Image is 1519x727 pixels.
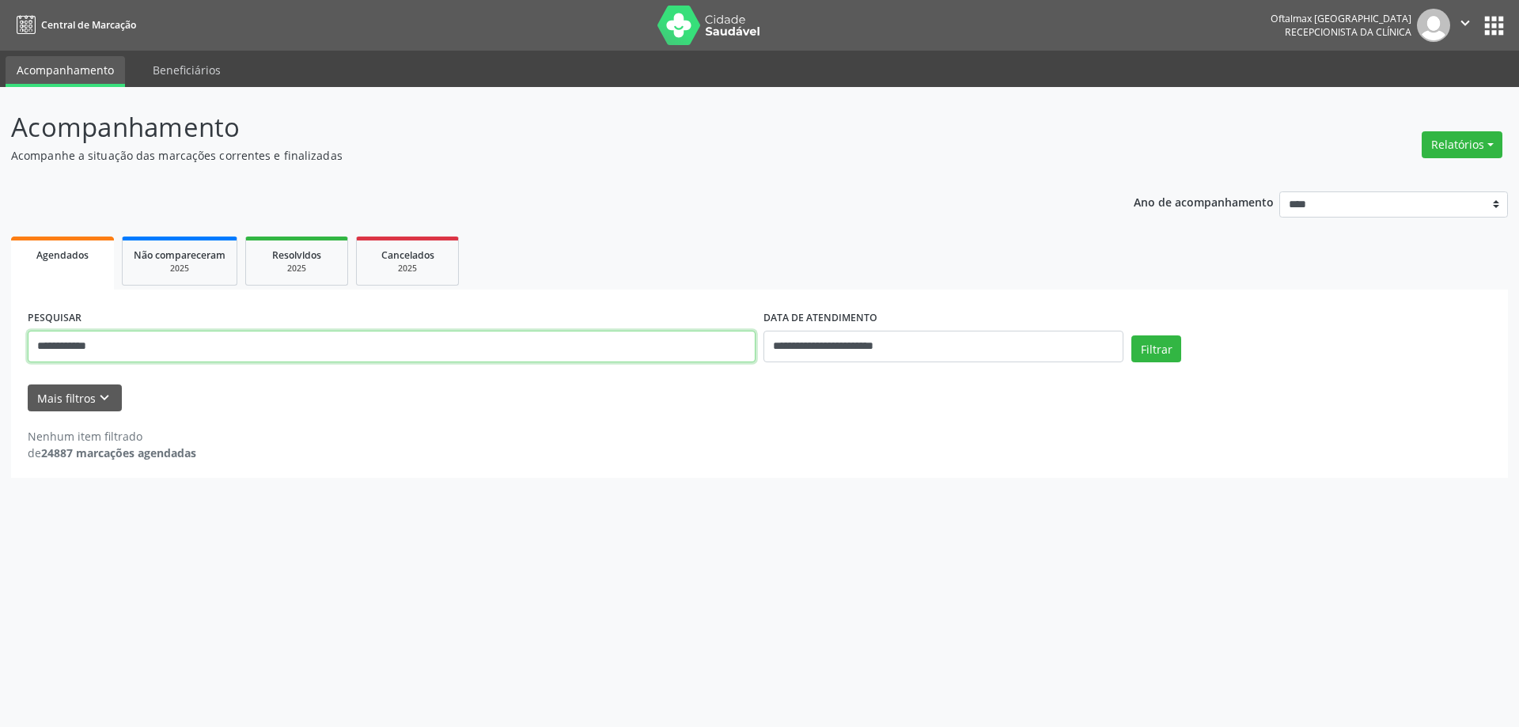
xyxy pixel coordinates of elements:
[142,56,232,84] a: Beneficiários
[1417,9,1450,42] img: img
[41,445,196,460] strong: 24887 marcações agendadas
[1285,25,1411,39] span: Recepcionista da clínica
[1480,12,1508,40] button: apps
[11,108,1059,147] p: Acompanhamento
[28,445,196,461] div: de
[28,306,81,331] label: PESQUISAR
[257,263,336,275] div: 2025
[1422,131,1502,158] button: Relatórios
[272,248,321,262] span: Resolvidos
[134,263,225,275] div: 2025
[28,428,196,445] div: Nenhum item filtrado
[36,248,89,262] span: Agendados
[11,147,1059,164] p: Acompanhe a situação das marcações correntes e finalizadas
[381,248,434,262] span: Cancelados
[1456,14,1474,32] i: 
[96,389,113,407] i: keyboard_arrow_down
[134,248,225,262] span: Não compareceram
[1134,191,1274,211] p: Ano de acompanhamento
[11,12,136,38] a: Central de Marcação
[28,384,122,412] button: Mais filtroskeyboard_arrow_down
[368,263,447,275] div: 2025
[1131,335,1181,362] button: Filtrar
[1271,12,1411,25] div: Oftalmax [GEOGRAPHIC_DATA]
[6,56,125,87] a: Acompanhamento
[1450,9,1480,42] button: 
[763,306,877,331] label: DATA DE ATENDIMENTO
[41,18,136,32] span: Central de Marcação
